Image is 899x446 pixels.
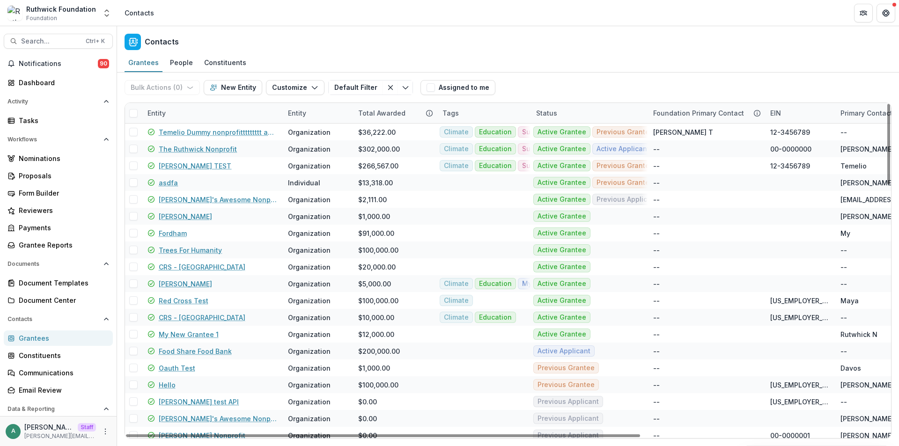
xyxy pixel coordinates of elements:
[100,426,111,437] button: More
[19,205,105,215] div: Reviewers
[653,161,660,171] div: --
[4,132,113,147] button: Open Workflows
[4,94,113,109] button: Open Activity
[358,279,391,289] div: $5,000.00
[358,245,398,255] div: $100,000.00
[538,415,599,423] span: Previous Applicant
[383,80,398,95] button: Clear filter
[765,103,835,123] div: EIN
[159,127,277,137] a: Temelio Dummy nonprofittttttttt a4 sda16s5d
[159,397,239,407] a: [PERSON_NAME] test API
[266,80,324,95] button: Customize
[597,196,658,204] span: Previous Applicant
[4,330,113,346] a: Grantees
[159,296,208,306] a: Red Cross Test
[19,223,105,233] div: Payments
[358,329,394,339] div: $12,000.00
[159,329,219,339] a: My New Grantee 1
[522,280,545,288] span: MyTag
[159,431,245,440] a: [PERSON_NAME] Nonprofit
[288,397,331,407] div: Organization
[4,168,113,183] a: Proposals
[653,228,660,238] div: --
[653,380,660,390] div: --
[288,195,331,205] div: Organization
[653,397,660,407] div: --
[479,314,512,322] span: Education
[19,116,105,125] div: Tasks
[653,144,660,154] div: --
[166,54,197,72] a: People
[444,297,469,305] span: Climate
[100,4,113,22] button: Open entity switcher
[353,108,411,118] div: Total Awarded
[159,380,176,390] a: Hello
[4,256,113,271] button: Open Documents
[19,368,105,378] div: Communications
[200,56,250,69] div: Constituents
[444,280,469,288] span: Climate
[840,228,850,238] div: My
[358,363,390,373] div: $1,000.00
[444,128,469,136] span: Climate
[877,4,895,22] button: Get Help
[653,414,660,424] div: --
[145,37,179,46] h2: Contacts
[288,431,331,440] div: Organization
[4,312,113,327] button: Open Contacts
[19,295,105,305] div: Document Center
[653,431,660,440] div: --
[653,329,660,339] div: --
[121,6,158,20] nav: breadcrumb
[597,128,654,136] span: Previous Grantee
[159,414,277,424] a: [PERSON_NAME]'s Awesome Nonprofit
[522,128,568,136] span: Summer Cycle
[358,296,398,306] div: $100,000.00
[19,154,105,163] div: Nominations
[538,162,586,170] span: Active Grantee
[653,313,660,322] div: --
[204,80,262,95] button: New Entity
[159,363,195,373] a: Oauth Test
[538,297,586,305] span: Active Grantee
[159,178,178,188] a: asdfa
[358,127,396,137] div: $36,222.00
[437,103,531,123] div: Tags
[437,108,464,118] div: Tags
[4,237,113,253] a: Grantee Reports
[840,313,847,322] div: --
[7,261,100,267] span: Documents
[125,8,154,18] div: Contacts
[4,402,113,417] button: Open Data & Reporting
[358,228,394,238] div: $91,000.00
[770,431,810,440] div: 00-0000001
[770,397,829,407] div: [US_EMPLOYER_IDENTIFICATION_NUMBER]
[4,203,113,218] a: Reviewers
[7,406,100,412] span: Data & Reporting
[353,103,437,123] div: Total Awarded
[19,60,98,68] span: Notifications
[479,162,512,170] span: Education
[479,280,512,288] span: Education
[288,144,331,154] div: Organization
[159,346,232,356] a: Food Share Food Bank
[282,103,353,123] div: Entity
[770,296,829,306] div: [US_EMPLOYER_IDENTIFICATION_NUMBER]
[159,161,231,171] a: [PERSON_NAME] TEST
[4,292,113,308] a: Document Center
[159,195,277,205] a: [PERSON_NAME]'s Awesome Nonprofit
[444,162,469,170] span: Climate
[358,313,394,322] div: $10,000.00
[840,245,847,255] div: --
[200,54,250,72] a: Constituents
[648,108,750,118] div: Foundation Primary Contact
[19,385,105,395] div: Email Review
[19,333,105,343] div: Grantees
[538,212,586,220] span: Active Grantee
[4,220,113,235] a: Payments
[288,245,331,255] div: Organization
[288,380,331,390] div: Organization
[770,161,810,171] div: 12-3456789
[358,346,400,356] div: $200,000.00
[538,229,586,237] span: Active Grantee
